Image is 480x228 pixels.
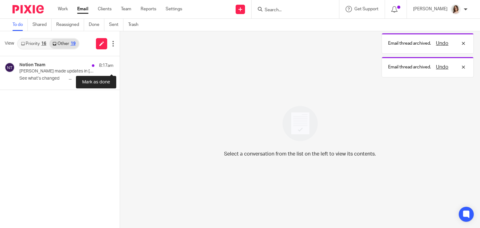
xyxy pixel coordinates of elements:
[19,76,113,81] p: See what’s changed ͏ ‌ ­ ͏ ‌ ­...
[58,6,68,12] a: Work
[19,69,95,74] p: [PERSON_NAME] made updates in [PERSON_NAME] Clear
[224,150,376,158] p: Select a conversation from the list on the left to view its contents.
[128,19,143,31] a: Trash
[278,102,322,145] img: image
[121,6,131,12] a: Team
[49,39,78,49] a: Other19
[56,19,84,31] a: Reassigned
[166,6,182,12] a: Settings
[41,42,46,46] div: 16
[5,62,15,72] img: svg%3E
[89,19,104,31] a: Done
[388,64,431,70] p: Email thread archived.
[71,42,76,46] div: 19
[451,4,461,14] img: Caroline%20-%20HS%20-%20LI.png
[19,62,45,68] h4: Notion Team
[388,40,431,47] p: Email thread archived.
[32,19,52,31] a: Shared
[12,5,44,13] img: Pixie
[109,19,123,31] a: Sent
[77,6,88,12] a: Email
[12,19,28,31] a: To do
[98,6,112,12] a: Clients
[141,6,156,12] a: Reports
[18,39,49,49] a: Priority16
[99,62,113,69] p: 8:17am
[434,40,450,47] button: Undo
[434,63,450,71] button: Undo
[5,40,14,47] span: View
